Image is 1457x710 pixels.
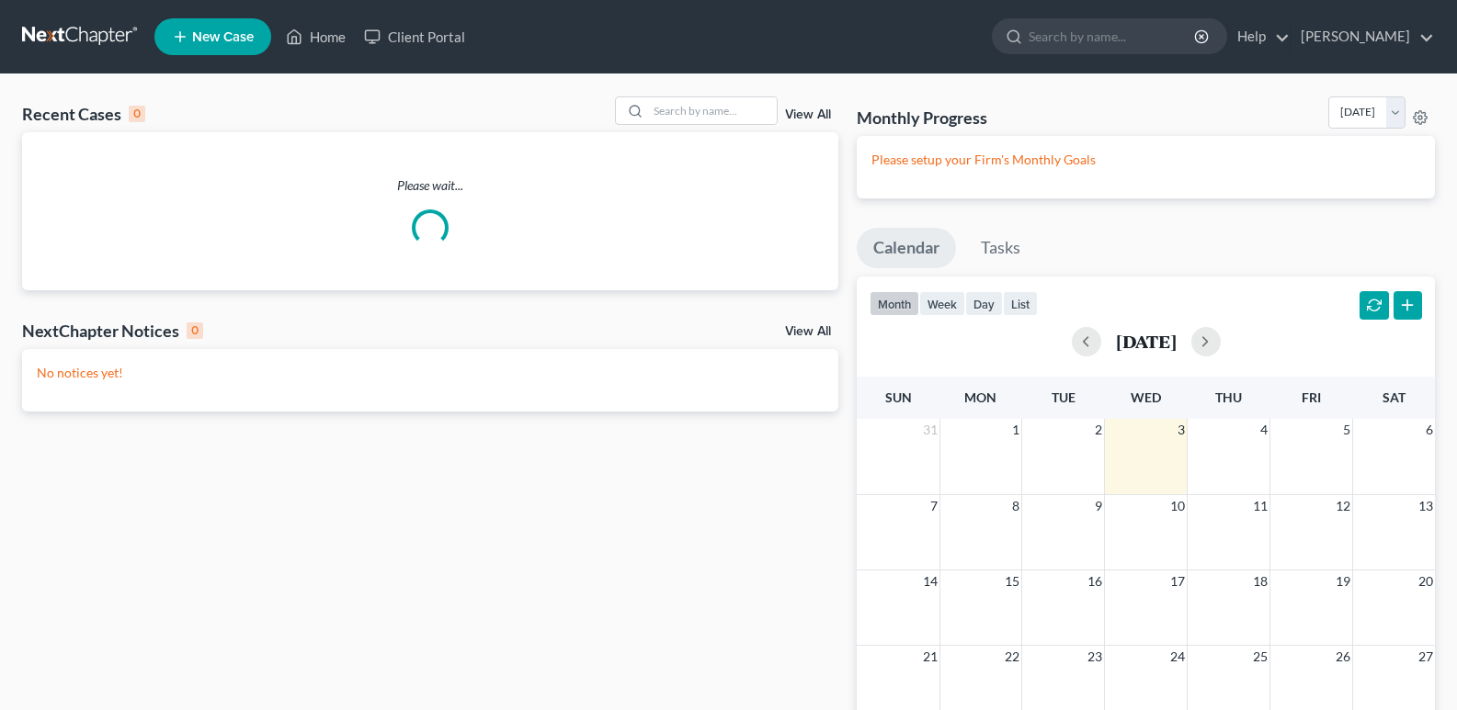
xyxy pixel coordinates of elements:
a: Tasks [964,228,1037,268]
span: Fri [1302,389,1321,405]
h2: [DATE] [1116,332,1177,351]
span: 5 [1341,419,1352,441]
span: 22 [1003,646,1021,668]
span: 26 [1334,646,1352,668]
button: day [965,291,1003,316]
span: 6 [1424,419,1435,441]
span: Wed [1131,389,1161,405]
a: View All [785,108,831,121]
span: 9 [1093,495,1104,517]
button: list [1003,291,1038,316]
span: 3 [1176,419,1187,441]
a: View All [785,325,831,338]
span: 27 [1417,646,1435,668]
p: Please setup your Firm's Monthly Goals [871,151,1420,169]
a: [PERSON_NAME] [1292,20,1434,53]
div: 0 [187,322,203,339]
span: 4 [1258,419,1269,441]
span: 13 [1417,495,1435,517]
span: 2 [1093,419,1104,441]
input: Search by name... [648,97,777,124]
span: 19 [1334,570,1352,592]
span: 21 [921,646,939,668]
a: Help [1228,20,1290,53]
span: 8 [1010,495,1021,517]
a: Calendar [857,228,956,268]
span: 31 [921,419,939,441]
div: Recent Cases [22,103,145,125]
span: Thu [1215,389,1242,405]
button: month [870,291,919,316]
div: NextChapter Notices [22,320,203,342]
div: 0 [129,106,145,122]
a: Home [277,20,355,53]
span: 15 [1003,570,1021,592]
input: Search by name... [1029,19,1197,53]
p: No notices yet! [37,364,824,382]
button: week [919,291,965,316]
span: 20 [1417,570,1435,592]
span: 10 [1168,495,1187,517]
span: 11 [1251,495,1269,517]
span: Sat [1383,389,1406,405]
span: 7 [928,495,939,517]
span: New Case [192,30,254,44]
span: 16 [1086,570,1104,592]
p: Please wait... [22,176,838,195]
span: 1 [1010,419,1021,441]
span: 23 [1086,646,1104,668]
span: 25 [1251,646,1269,668]
span: Mon [964,389,996,405]
span: 17 [1168,570,1187,592]
span: Tue [1052,389,1076,405]
span: 14 [921,570,939,592]
a: Client Portal [355,20,474,53]
h3: Monthly Progress [857,107,987,129]
span: 18 [1251,570,1269,592]
span: 12 [1334,495,1352,517]
span: Sun [885,389,912,405]
span: 24 [1168,646,1187,668]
